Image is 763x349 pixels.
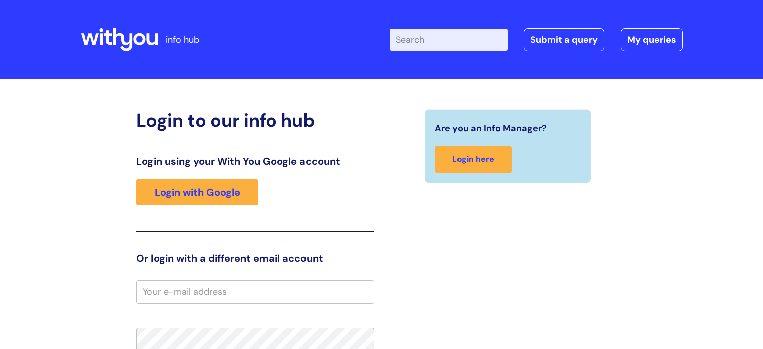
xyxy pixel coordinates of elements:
[136,280,374,303] input: Your e-mail address
[435,120,547,136] span: Are you an Info Manager?
[136,179,258,205] a: Login with Google
[621,28,683,51] a: My queries
[166,32,199,48] p: info hub
[136,109,374,131] h2: Login to our info hub
[390,29,508,51] input: Search
[435,146,512,173] a: Login here
[136,155,374,167] h3: Login using your With You Google account
[524,28,604,51] a: Submit a query
[136,252,374,264] h3: Or login with a different email account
